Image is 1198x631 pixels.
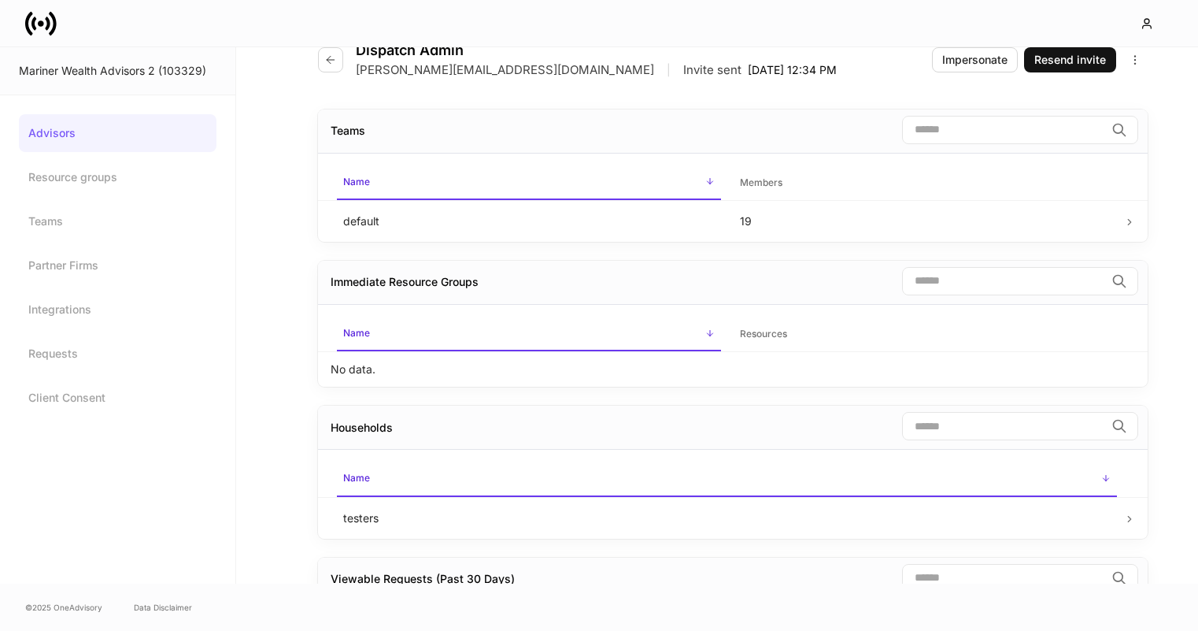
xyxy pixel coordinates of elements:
div: Viewable Requests (Past 30 Days) [331,571,515,587]
h6: Resources [740,326,787,341]
button: Impersonate [932,47,1018,72]
div: Teams [331,123,365,139]
span: Name [337,166,721,200]
p: [PERSON_NAME][EMAIL_ADDRESS][DOMAIN_NAME] [356,62,654,78]
a: Data Disclaimer [134,601,192,614]
a: Partner Firms [19,247,216,284]
p: Invite sent [683,62,741,78]
a: Resource groups [19,158,216,196]
h4: Dispatch Admin [356,42,837,59]
div: Impersonate [942,52,1008,68]
p: No data. [331,362,375,377]
div: Households [331,420,393,436]
p: [DATE] 12:34 PM [748,62,837,78]
span: Members [734,167,1118,199]
td: 19 [727,200,1124,242]
a: Teams [19,202,216,240]
span: Name [337,462,1117,496]
a: Client Consent [19,379,216,417]
span: © 2025 OneAdvisory [25,601,102,614]
button: Resend invite [1024,47,1116,72]
a: Integrations [19,291,216,328]
h6: Name [343,174,370,189]
div: Mariner Wealth Advisors 2 (103329) [19,63,216,79]
td: default [331,200,727,242]
span: Name [337,317,721,351]
div: Resend invite [1034,52,1106,68]
a: Advisors [19,114,216,152]
td: testers [331,497,1123,539]
p: | [667,62,671,78]
div: Immediate Resource Groups [331,274,479,290]
a: Requests [19,335,216,373]
h6: Members [740,175,782,190]
h6: Name [343,470,370,485]
span: Resources [734,318,1118,351]
h6: Name [343,325,370,340]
